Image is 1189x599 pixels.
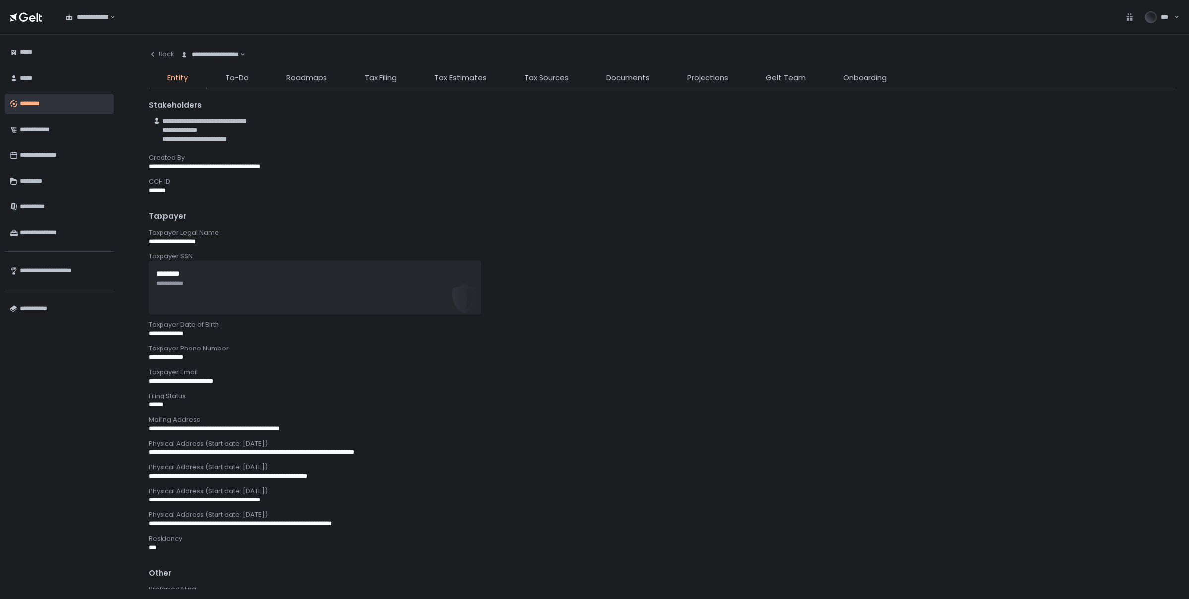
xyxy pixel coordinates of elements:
[149,568,1175,579] div: Other
[149,45,174,64] button: Back
[149,252,1175,261] div: Taxpayer SSN
[59,7,115,28] div: Search for option
[766,72,806,84] span: Gelt Team
[225,72,249,84] span: To-Do
[687,72,728,84] span: Projections
[606,72,649,84] span: Documents
[149,463,1175,472] div: Physical Address (Start date: [DATE])
[286,72,327,84] span: Roadmaps
[149,228,1175,237] div: Taxpayer Legal Name
[149,368,1175,377] div: Taxpayer Email
[149,487,1175,496] div: Physical Address (Start date: [DATE])
[149,320,1175,329] div: Taxpayer Date of Birth
[149,100,1175,111] div: Stakeholders
[149,534,1175,543] div: Residency
[149,153,1175,162] div: Created By
[365,72,397,84] span: Tax Filing
[149,177,1175,186] div: CCH ID
[149,415,1175,424] div: Mailing Address
[434,72,486,84] span: Tax Estimates
[149,510,1175,519] div: Physical Address (Start date: [DATE])
[174,45,245,65] div: Search for option
[167,72,188,84] span: Entity
[524,72,569,84] span: Tax Sources
[149,344,1175,353] div: Taxpayer Phone Number
[843,72,887,84] span: Onboarding
[149,50,174,59] div: Back
[149,211,1175,222] div: Taxpayer
[149,439,1175,448] div: Physical Address (Start date: [DATE])
[149,392,1175,400] div: Filing Status
[149,585,1175,594] div: Preferred filing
